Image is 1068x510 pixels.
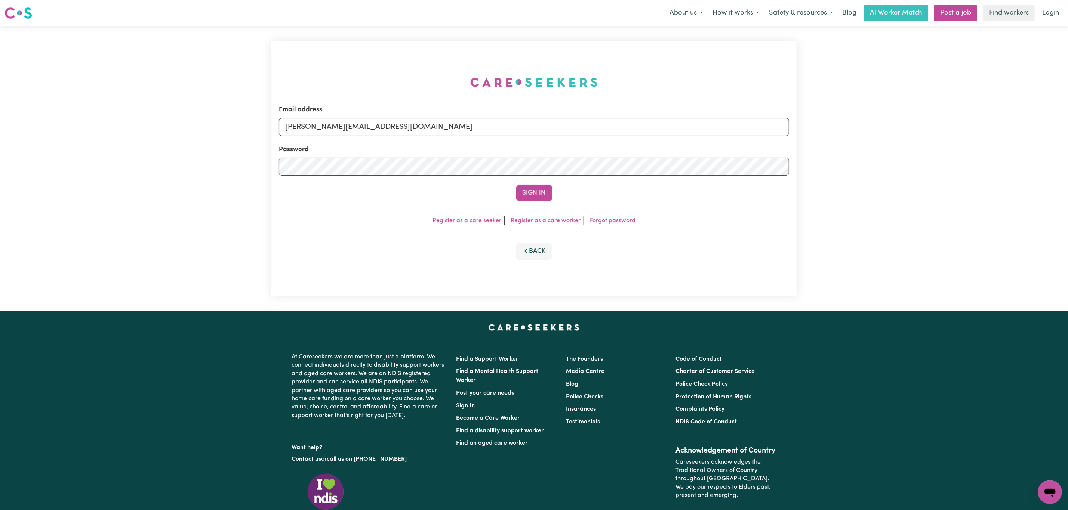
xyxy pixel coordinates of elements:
[566,368,604,374] a: Media Centre
[566,356,603,362] a: The Founders
[675,406,724,412] a: Complaints Policy
[279,105,322,115] label: Email address
[566,406,596,412] a: Insurances
[764,5,838,21] button: Safety & resources
[456,440,528,446] a: Find an aged care worker
[708,5,764,21] button: How it works
[983,5,1035,21] a: Find workers
[279,145,309,155] label: Password
[566,381,578,387] a: Blog
[433,218,501,224] a: Register as a care seeker
[292,441,447,452] p: Want help?
[511,218,581,224] a: Register as a care worker
[4,6,32,20] img: Careseekers logo
[516,185,552,201] button: Sign In
[292,452,447,466] p: or
[456,428,544,434] a: Find a disability support worker
[675,368,755,374] a: Charter of Customer Service
[292,350,447,423] p: At Careseekers we are more than just a platform. We connect individuals directly to disability su...
[566,419,600,425] a: Testimonials
[456,356,519,362] a: Find a Support Worker
[1038,5,1064,21] a: Login
[675,394,751,400] a: Protection of Human Rights
[279,118,789,136] input: Email address
[864,5,928,21] a: AI Worker Match
[675,381,728,387] a: Police Check Policy
[675,446,776,455] h2: Acknowledgement of Country
[675,356,722,362] a: Code of Conduct
[456,390,514,396] a: Post your care needs
[292,456,321,462] a: Contact us
[456,415,520,421] a: Become a Care Worker
[838,5,861,21] a: Blog
[489,324,579,330] a: Careseekers home page
[590,218,635,224] a: Forgot password
[456,403,475,409] a: Sign In
[934,5,977,21] a: Post a job
[675,455,776,503] p: Careseekers acknowledges the Traditional Owners of Country throughout [GEOGRAPHIC_DATA]. We pay o...
[665,5,708,21] button: About us
[4,4,32,22] a: Careseekers logo
[516,243,552,259] button: Back
[566,394,603,400] a: Police Checks
[1038,480,1062,504] iframe: Button to launch messaging window, conversation in progress
[327,456,407,462] a: call us on [PHONE_NUMBER]
[675,419,737,425] a: NDIS Code of Conduct
[456,368,539,383] a: Find a Mental Health Support Worker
